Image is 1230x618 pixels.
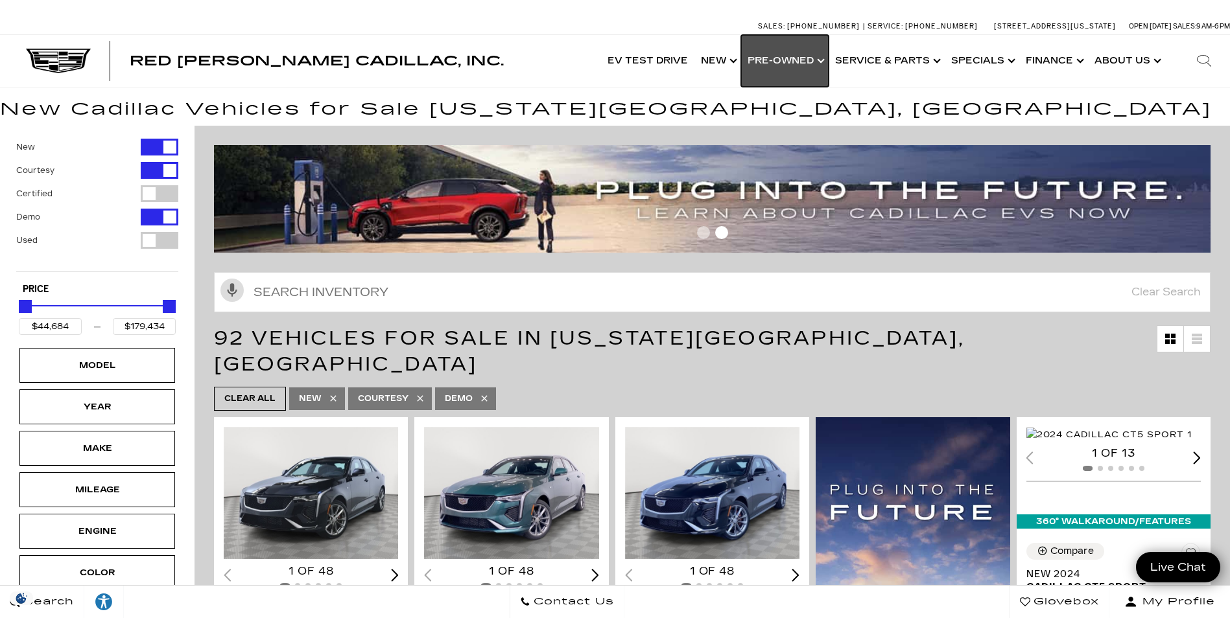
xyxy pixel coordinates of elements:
[787,22,860,30] span: [PHONE_NUMBER]
[19,514,175,549] div: EngineEngine
[424,427,600,559] img: 2025 Cadillac CT4 Sport 1
[20,593,74,611] span: Search
[829,35,945,87] a: Service & Parts
[130,54,504,67] a: Red [PERSON_NAME] Cadillac, Inc.
[625,427,801,559] div: 1 / 2
[163,300,176,313] div: Maximum Price
[6,591,36,605] section: Click to Open Cookie Consent Modal
[601,35,694,87] a: EV Test Drive
[1136,552,1220,582] a: Live Chat
[1129,22,1172,30] span: Open [DATE]
[16,234,38,247] label: Used
[424,564,598,578] div: 1 of 48
[23,284,172,295] h5: Price
[792,569,800,581] div: Next slide
[224,564,398,578] div: 1 of 48
[65,400,130,414] div: Year
[19,472,175,507] div: MileageMileage
[224,427,400,559] div: 1 / 2
[358,391,408,407] span: Courtesy
[863,23,981,30] a: Service: [PHONE_NUMBER]
[224,427,400,559] img: 2024 Cadillac CT4 Sport 1
[994,22,1116,30] a: [STREET_ADDRESS][US_STATE]
[1026,427,1203,442] div: 1 / 2
[945,35,1019,87] a: Specials
[16,187,53,200] label: Certified
[65,524,130,538] div: Engine
[1026,428,1192,442] img: 2024 Cadillac CT5 Sport 1
[19,389,175,424] div: YearYear
[1019,35,1088,87] a: Finance
[1026,567,1201,593] a: New 2024Cadillac CT5 Sport
[1026,446,1201,461] div: 1 of 13
[16,211,40,223] label: Demo
[591,569,599,581] div: Next slide
[1109,586,1230,618] button: Open user profile menu
[1144,560,1212,575] span: Live Chat
[16,139,178,271] div: Filter by Vehicle Type
[697,226,710,239] span: Go to slide 1
[1017,514,1211,529] div: 360° WalkAround/Features
[715,226,728,239] span: Go to slide 2
[424,427,600,559] div: 1 / 2
[1050,545,1094,557] div: Compare
[1010,586,1109,618] a: Glovebox
[16,164,54,177] label: Courtesy
[19,318,82,335] input: Minimum
[391,569,399,581] div: Next slide
[1026,567,1191,580] span: New 2024
[299,391,322,407] span: New
[214,145,1220,253] img: ev-blog-post-banners4
[224,391,276,407] span: Clear All
[16,141,35,154] label: New
[1193,452,1201,464] div: Next slide
[19,555,175,590] div: ColorColor
[84,586,124,618] a: Explore your accessibility options
[905,22,978,30] span: [PHONE_NUMBER]
[1026,580,1191,593] span: Cadillac CT5 Sport
[694,35,741,87] a: New
[625,427,801,559] img: 2024 Cadillac CT4 Sport 1
[220,279,244,302] svg: Click to toggle on voice search
[1026,543,1104,560] button: Compare Vehicle
[510,586,624,618] a: Contact Us
[26,49,91,73] img: Cadillac Dark Logo with Cadillac White Text
[1173,22,1196,30] span: Sales:
[6,591,36,605] img: Opt-Out Icon
[214,326,965,376] span: 92 Vehicles for Sale in [US_STATE][GEOGRAPHIC_DATA], [GEOGRAPHIC_DATA]
[1088,35,1165,87] a: About Us
[741,35,829,87] a: Pre-Owned
[1181,543,1201,567] button: Save Vehicle
[19,431,175,466] div: MakeMake
[445,391,473,407] span: Demo
[758,22,785,30] span: Sales:
[758,23,863,30] a: Sales: [PHONE_NUMBER]
[19,348,175,383] div: ModelModel
[868,22,903,30] span: Service:
[19,295,176,335] div: Price
[65,441,130,455] div: Make
[130,53,504,69] span: Red [PERSON_NAME] Cadillac, Inc.
[65,483,130,497] div: Mileage
[1030,593,1099,611] span: Glovebox
[84,592,123,612] div: Explore your accessibility options
[1137,593,1215,611] span: My Profile
[625,564,799,578] div: 1 of 48
[1196,22,1230,30] span: 9 AM-6 PM
[113,318,176,335] input: Maximum
[214,272,1211,312] input: Search Inventory
[65,566,130,580] div: Color
[19,300,32,313] div: Minimum Price
[65,358,130,372] div: Model
[530,593,614,611] span: Contact Us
